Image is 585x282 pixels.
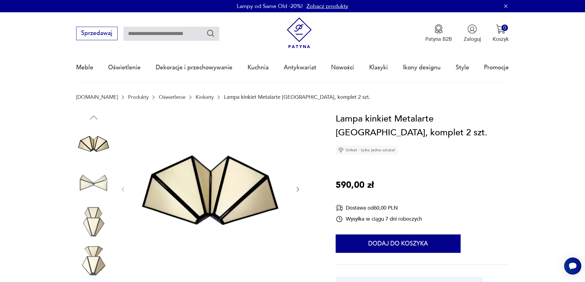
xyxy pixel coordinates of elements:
[159,94,185,100] a: Oświetlenie
[403,53,441,82] a: Ikony designu
[336,178,374,192] p: 590,00 zł
[484,53,509,82] a: Promocje
[284,17,315,48] img: Patyna - sklep z meblami i dekoracjami vintage
[76,53,93,82] a: Meble
[434,24,443,34] img: Ikona medalu
[336,215,422,223] div: Wysyłka w ciągu 7 dni roboczych
[336,204,422,212] div: Dostawa od 60,00 PLN
[76,204,111,239] img: Zdjęcie produktu Lampa kinkiet Metalarte Spain, komplet 2 szt.
[76,165,111,200] img: Zdjęcie produktu Lampa kinkiet Metalarte Spain, komplet 2 szt.
[76,126,111,161] img: Zdjęcie produktu Lampa kinkiet Metalarte Spain, komplet 2 szt.
[76,94,118,100] a: [DOMAIN_NAME]
[369,53,388,82] a: Klasyki
[493,36,509,43] p: Koszyk
[336,204,343,212] img: Ikona dostawy
[456,53,469,82] a: Style
[425,24,452,43] button: Patyna B2B
[306,2,348,10] a: Zobacz produkty
[237,2,303,10] p: Lampy od Same Old -20%!
[338,147,344,153] img: Ikona diamentu
[134,112,287,266] img: Zdjęcie produktu Lampa kinkiet Metalarte Spain, komplet 2 szt.
[501,25,508,31] div: 0
[464,36,481,43] p: Zaloguj
[128,94,149,100] a: Produkty
[108,53,141,82] a: Oświetlenie
[284,53,316,82] a: Antykwariat
[196,94,214,100] a: Kinkiety
[464,24,481,43] button: Zaloguj
[76,31,118,36] a: Sprzedawaj
[467,24,477,34] img: Ikonka użytkownika
[76,243,111,278] img: Zdjęcie produktu Lampa kinkiet Metalarte Spain, komplet 2 szt.
[425,36,452,43] p: Patyna B2B
[493,24,509,43] button: 0Koszyk
[425,24,452,43] a: Ikona medaluPatyna B2B
[496,24,505,34] img: Ikona koszyka
[76,27,118,40] button: Sprzedawaj
[224,94,370,100] p: Lampa kinkiet Metalarte [GEOGRAPHIC_DATA], komplet 2 szt.
[156,53,232,82] a: Dekoracje i przechowywanie
[336,112,509,140] h1: Lampa kinkiet Metalarte [GEOGRAPHIC_DATA], komplet 2 szt.
[248,53,269,82] a: Kuchnia
[564,257,581,275] iframe: Smartsupp widget button
[336,234,461,253] button: Dodaj do koszyka
[331,53,354,82] a: Nowości
[206,29,215,38] button: Szukaj
[336,145,398,155] div: Unikat - tylko jedna sztuka!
